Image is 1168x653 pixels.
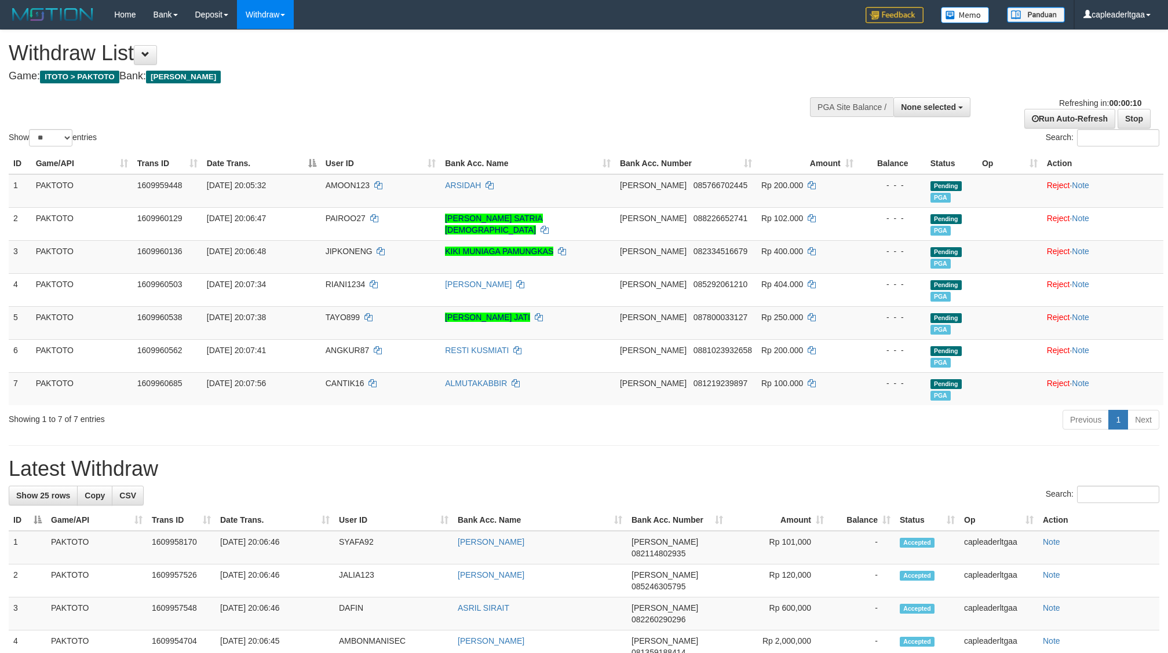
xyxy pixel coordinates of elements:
[16,491,70,500] span: Show 25 rows
[458,537,524,546] a: [PERSON_NAME]
[31,153,133,174] th: Game/API: activate to sort column ascending
[146,71,221,83] span: [PERSON_NAME]
[863,245,921,257] div: - - -
[147,597,216,630] td: 1609957548
[137,280,183,289] span: 1609960503
[9,273,31,306] td: 4
[334,597,453,630] td: DAFIN
[147,531,216,564] td: 1609958170
[1042,240,1163,273] td: ·
[632,636,698,645] span: [PERSON_NAME]
[216,564,334,597] td: [DATE] 20:06:46
[620,214,687,223] span: [PERSON_NAME]
[959,509,1038,531] th: Op: activate to sort column ascending
[1047,214,1070,223] a: Reject
[828,564,895,597] td: -
[31,174,133,208] td: PAKTOTO
[1072,346,1089,355] a: Note
[1043,537,1060,546] a: Note
[1118,109,1151,129] a: Stop
[977,153,1042,174] th: Op: activate to sort column ascending
[147,509,216,531] th: Trans ID: activate to sort column ascending
[9,42,767,65] h1: Withdraw List
[1127,410,1159,430] a: Next
[326,214,366,223] span: PAIROO27
[632,570,698,579] span: [PERSON_NAME]
[761,280,803,289] span: Rp 404.000
[1072,313,1089,322] a: Note
[620,346,687,355] span: [PERSON_NAME]
[930,214,962,224] span: Pending
[728,509,828,531] th: Amount: activate to sort column ascending
[761,379,803,388] span: Rp 100.000
[321,153,441,174] th: User ID: activate to sort column ascending
[1072,379,1089,388] a: Note
[1047,313,1070,322] a: Reject
[930,181,962,191] span: Pending
[77,486,112,505] a: Copy
[458,603,509,612] a: ASRIL SIRAIT
[1072,181,1089,190] a: Note
[216,597,334,630] td: [DATE] 20:06:46
[445,280,512,289] a: [PERSON_NAME]
[1046,486,1159,503] label: Search:
[757,153,858,174] th: Amount: activate to sort column ascending
[930,193,951,203] span: Marked by capleaderltgaa
[694,379,747,388] span: Copy 081219239897 to clipboard
[137,346,183,355] span: 1609960562
[1063,410,1109,430] a: Previous
[216,509,334,531] th: Date Trans.: activate to sort column ascending
[620,181,687,190] span: [PERSON_NAME]
[207,313,266,322] span: [DATE] 20:07:38
[930,346,962,356] span: Pending
[9,409,478,425] div: Showing 1 to 7 of 7 entries
[9,486,78,505] a: Show 25 rows
[31,273,133,306] td: PAKTOTO
[620,379,687,388] span: [PERSON_NAME]
[46,564,147,597] td: PAKTOTO
[1007,7,1065,23] img: panduan.png
[137,379,183,388] span: 1609960685
[334,509,453,531] th: User ID: activate to sort column ascending
[9,71,767,82] h4: Game: Bank:
[728,597,828,630] td: Rp 600,000
[728,564,828,597] td: Rp 120,000
[1042,207,1163,240] td: ·
[694,280,747,289] span: Copy 085292061210 to clipboard
[959,564,1038,597] td: capleaderltgaa
[137,214,183,223] span: 1609960129
[1059,98,1141,108] span: Refreshing in:
[810,97,893,117] div: PGA Site Balance /
[1042,306,1163,339] td: ·
[9,153,31,174] th: ID
[761,181,803,190] span: Rp 200.000
[863,212,921,224] div: - - -
[694,346,752,355] span: Copy 0881023932658 to clipboard
[31,207,133,240] td: PAKTOTO
[445,379,507,388] a: ALMUTAKABBIR
[137,313,183,322] span: 1609960538
[202,153,321,174] th: Date Trans.: activate to sort column descending
[632,603,698,612] span: [PERSON_NAME]
[828,509,895,531] th: Balance: activate to sort column ascending
[40,71,119,83] span: ITOTO > PAKTOTO
[1046,129,1159,146] label: Search:
[334,531,453,564] td: SYAFA92
[440,153,615,174] th: Bank Acc. Name: activate to sort column ascending
[930,358,951,368] span: Marked by capleaderltgaa
[1042,174,1163,208] td: ·
[863,278,921,290] div: - - -
[761,247,803,256] span: Rp 400.000
[959,597,1038,630] td: capleaderltgaa
[9,457,1159,480] h1: Latest Withdraw
[9,306,31,339] td: 5
[1043,636,1060,645] a: Note
[1108,410,1128,430] a: 1
[900,604,935,614] span: Accepted
[46,531,147,564] td: PAKTOTO
[632,549,685,558] span: Copy 082114802935 to clipboard
[1042,339,1163,372] td: ·
[1042,372,1163,405] td: ·
[930,280,962,290] span: Pending
[9,531,46,564] td: 1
